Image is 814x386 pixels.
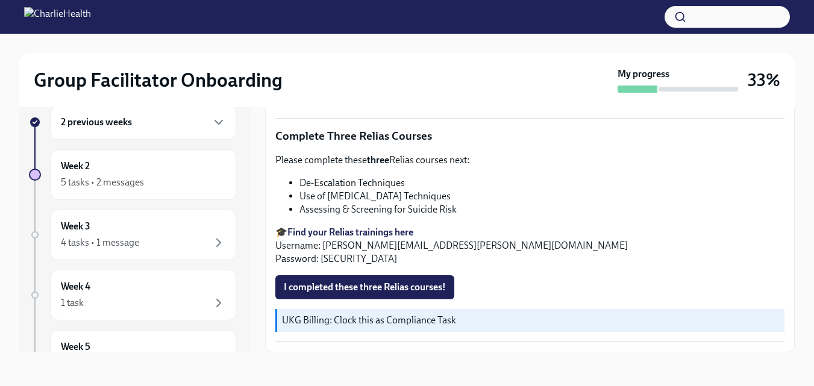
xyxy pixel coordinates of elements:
[61,280,90,293] h6: Week 4
[275,275,454,299] button: I completed these three Relias courses!
[24,7,91,26] img: CharlieHealth
[29,330,236,381] a: Week 5
[29,210,236,260] a: Week 34 tasks • 1 message
[299,203,784,216] li: Assessing & Screening for Suicide Risk
[367,154,389,166] strong: three
[51,105,236,140] div: 2 previous weeks
[61,340,90,353] h6: Week 5
[61,296,84,310] div: 1 task
[299,176,784,190] li: De-Escalation Techniques
[61,116,132,129] h6: 2 previous weeks
[284,281,446,293] span: I completed these three Relias courses!
[748,69,780,91] h3: 33%
[29,149,236,200] a: Week 25 tasks • 2 messages
[299,190,784,203] li: Use of [MEDICAL_DATA] Techniques
[34,68,283,92] h2: Group Facilitator Onboarding
[61,236,139,249] div: 4 tasks • 1 message
[61,220,90,233] h6: Week 3
[275,128,784,144] p: Complete Three Relias Courses
[275,226,784,266] p: 🎓 Username: [PERSON_NAME][EMAIL_ADDRESS][PERSON_NAME][DOMAIN_NAME] Password: [SECURITY_DATA]
[618,67,669,81] strong: My progress
[61,160,90,173] h6: Week 2
[282,314,780,327] p: UKG Billing: Clock this as Compliance Task
[275,154,784,167] p: Please complete these Relias courses next:
[287,226,413,238] a: Find your Relias trainings here
[29,270,236,320] a: Week 41 task
[61,176,144,189] div: 5 tasks • 2 messages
